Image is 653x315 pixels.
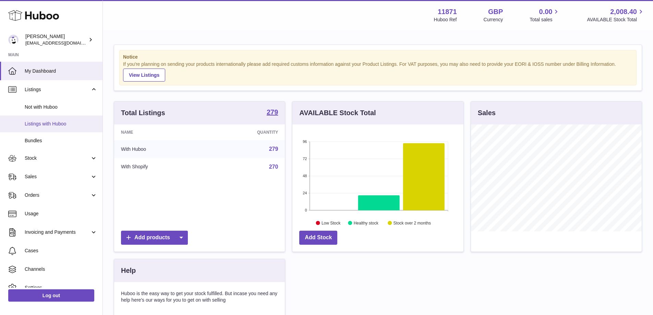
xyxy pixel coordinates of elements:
td: With Shopify [114,158,206,176]
text: 96 [303,140,307,144]
a: 279 [267,109,278,117]
a: Log out [8,289,94,302]
text: 72 [303,157,307,161]
text: Stock over 2 months [394,220,431,225]
th: Name [114,124,206,140]
span: [EMAIL_ADDRESS][DOMAIN_NAME] [25,40,101,46]
span: Stock [25,155,90,161]
span: Bundles [25,137,97,144]
span: Orders [25,192,90,198]
span: Not with Huboo [25,104,97,110]
span: AVAILABLE Stock Total [587,16,645,23]
div: If you're planning on sending your products internationally please add required customs informati... [123,61,633,82]
span: Settings [25,284,97,291]
text: 0 [305,208,307,212]
span: 2,008.40 [610,7,637,16]
strong: GBP [488,7,503,16]
a: 0.00 Total sales [530,7,560,23]
a: 270 [269,164,278,170]
div: Huboo Ref [434,16,457,23]
h3: AVAILABLE Stock Total [299,108,376,118]
text: Healthy stock [354,220,379,225]
h3: Help [121,266,136,275]
div: [PERSON_NAME] [25,33,87,46]
text: 48 [303,174,307,178]
span: Sales [25,173,90,180]
a: 279 [269,146,278,152]
strong: 11871 [438,7,457,16]
span: Channels [25,266,97,272]
img: internalAdmin-11871@internal.huboo.com [8,35,19,45]
span: Cases [25,247,97,254]
a: 2,008.40 AVAILABLE Stock Total [587,7,645,23]
a: View Listings [123,69,165,82]
div: Currency [484,16,503,23]
td: With Huboo [114,140,206,158]
h3: Total Listings [121,108,165,118]
a: Add Stock [299,231,337,245]
span: Listings [25,86,90,93]
a: Add products [121,231,188,245]
span: Invoicing and Payments [25,229,90,235]
span: 0.00 [539,7,553,16]
span: Listings with Huboo [25,121,97,127]
strong: Notice [123,54,633,60]
strong: 279 [267,109,278,116]
p: Huboo is the easy way to get your stock fulfilled. But incase you need any help here's our ways f... [121,290,278,303]
text: 24 [303,191,307,195]
text: Low Stock [322,220,341,225]
span: Usage [25,210,97,217]
th: Quantity [206,124,285,140]
h3: Sales [478,108,496,118]
span: My Dashboard [25,68,97,74]
span: Total sales [530,16,560,23]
